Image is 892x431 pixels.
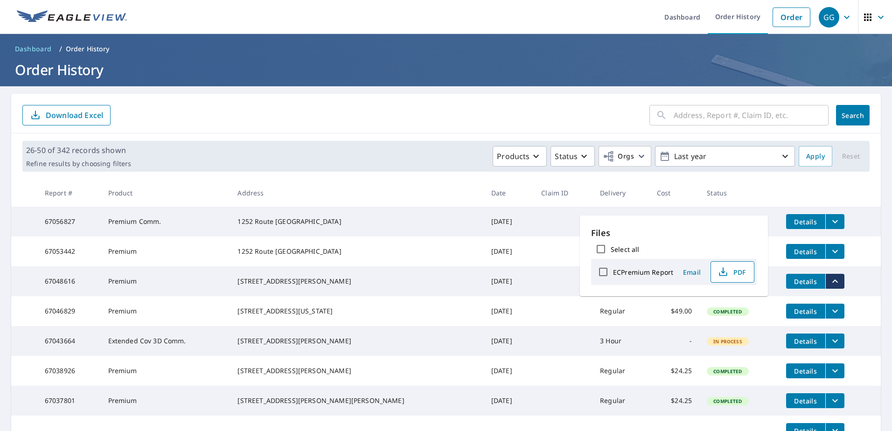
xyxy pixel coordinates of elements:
[22,105,111,125] button: Download Excel
[497,151,530,162] p: Products
[674,102,829,128] input: Address, Report #, Claim ID, etc.
[11,42,881,56] nav: breadcrumb
[551,146,595,167] button: Status
[17,10,127,24] img: EV Logo
[101,326,230,356] td: Extended Cov 3D Comm.
[484,296,534,326] td: [DATE]
[37,179,101,207] th: Report #
[484,207,534,236] td: [DATE]
[825,244,844,259] button: filesDropdownBtn-67053442
[792,367,820,375] span: Details
[11,42,56,56] a: Dashboard
[708,308,747,315] span: Completed
[591,227,757,239] p: Files
[786,214,825,229] button: detailsBtn-67056827
[493,146,547,167] button: Products
[484,326,534,356] td: [DATE]
[836,105,870,125] button: Search
[237,396,476,405] div: [STREET_ADDRESS][PERSON_NAME][PERSON_NAME]
[649,296,699,326] td: $49.00
[484,386,534,416] td: [DATE]
[711,261,754,283] button: PDF
[484,236,534,266] td: [DATE]
[237,217,476,226] div: 1252 Route [GEOGRAPHIC_DATA]
[649,386,699,416] td: $24.25
[592,179,649,207] th: Delivery
[26,160,131,168] p: Refine results by choosing filters
[649,207,699,236] td: -
[825,393,844,408] button: filesDropdownBtn-67037801
[101,386,230,416] td: Premium
[655,146,795,167] button: Last year
[843,111,862,120] span: Search
[786,274,825,289] button: detailsBtn-67048616
[717,266,746,278] span: PDF
[670,148,780,165] p: Last year
[484,356,534,386] td: [DATE]
[825,304,844,319] button: filesDropdownBtn-67046829
[599,146,651,167] button: Orgs
[66,44,110,54] p: Order History
[237,306,476,316] div: [STREET_ADDRESS][US_STATE]
[681,268,703,277] span: Email
[592,296,649,326] td: Regular
[825,274,844,289] button: filesDropdownBtn-67048616
[786,304,825,319] button: detailsBtn-67046829
[534,179,592,207] th: Claim ID
[11,60,881,79] h1: Order History
[786,363,825,378] button: detailsBtn-67038926
[611,245,639,254] label: Select all
[237,336,476,346] div: [STREET_ADDRESS][PERSON_NAME]
[792,217,820,226] span: Details
[46,110,103,120] p: Download Excel
[101,266,230,296] td: Premium
[15,44,52,54] span: Dashboard
[37,356,101,386] td: 67038926
[792,396,820,405] span: Details
[786,334,825,348] button: detailsBtn-67043664
[799,146,832,167] button: Apply
[26,145,131,156] p: 26-50 of 342 records shown
[59,43,62,55] li: /
[237,366,476,375] div: [STREET_ADDRESS][PERSON_NAME]
[592,356,649,386] td: Regular
[592,386,649,416] td: Regular
[230,179,483,207] th: Address
[699,179,779,207] th: Status
[101,236,230,266] td: Premium
[649,326,699,356] td: -
[773,7,810,27] a: Order
[592,207,649,236] td: 3 Hour
[792,307,820,316] span: Details
[708,398,747,404] span: Completed
[806,151,825,162] span: Apply
[237,277,476,286] div: [STREET_ADDRESS][PERSON_NAME]
[603,151,634,162] span: Orgs
[484,179,534,207] th: Date
[677,265,707,279] button: Email
[792,337,820,346] span: Details
[649,179,699,207] th: Cost
[101,179,230,207] th: Product
[484,266,534,296] td: [DATE]
[237,247,476,256] div: 1252 Route [GEOGRAPHIC_DATA]
[792,247,820,256] span: Details
[792,277,820,286] span: Details
[592,326,649,356] td: 3 Hour
[555,151,578,162] p: Status
[37,266,101,296] td: 67048616
[37,386,101,416] td: 67037801
[101,356,230,386] td: Premium
[708,338,748,345] span: In Process
[825,363,844,378] button: filesDropdownBtn-67038926
[37,326,101,356] td: 67043664
[819,7,839,28] div: GG
[649,356,699,386] td: $24.25
[37,296,101,326] td: 67046829
[613,268,673,277] label: ECPremium Report
[825,214,844,229] button: filesDropdownBtn-67056827
[708,368,747,375] span: Completed
[101,296,230,326] td: Premium
[101,207,230,236] td: Premium Comm.
[37,207,101,236] td: 67056827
